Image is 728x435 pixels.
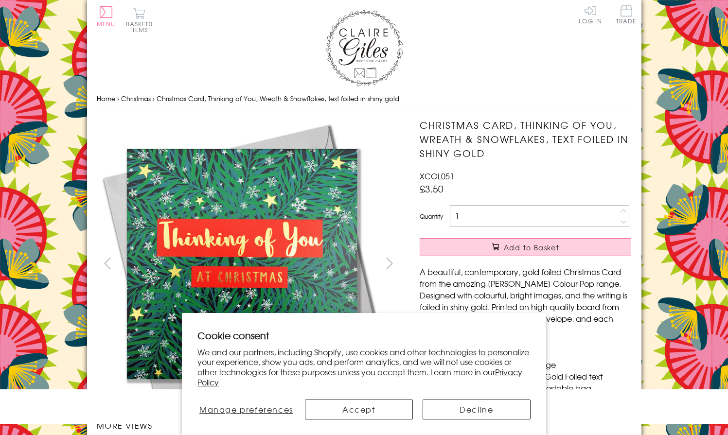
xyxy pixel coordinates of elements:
span: Add to Basket [504,243,559,252]
span: Manage preferences [199,403,293,415]
button: Decline [423,400,531,419]
img: Christmas Card, Thinking of You, Wreath & Snowflakes, text foiled in shiny gold [400,118,692,410]
button: Accept [305,400,413,419]
nav: breadcrumbs [97,89,632,109]
label: Quantity [420,212,443,221]
a: Trade [616,5,637,26]
button: Add to Basket [420,238,631,256]
span: £3.50 [420,182,444,195]
h3: More views [97,419,401,431]
span: Trade [616,5,637,24]
span: XCOL051 [420,170,454,182]
p: We and our partners, including Shopify, use cookies and other technologies to personalize your ex... [197,347,531,387]
button: Menu [97,6,116,27]
img: Claire Giles Greetings Cards [325,10,403,87]
span: Christmas Card, Thinking of You, Wreath & Snowflakes, text foiled in shiny gold [157,94,399,103]
span: › [153,94,155,103]
button: prev [97,252,119,274]
span: 0 items [130,19,153,34]
button: Manage preferences [197,400,295,419]
a: Home [97,94,115,103]
a: Log In [579,5,602,24]
span: Menu [97,19,116,28]
button: Basket0 items [126,8,153,33]
img: Christmas Card, Thinking of You, Wreath & Snowflakes, text foiled in shiny gold [96,118,388,410]
span: › [117,94,119,103]
a: Privacy Policy [197,366,522,388]
button: next [378,252,400,274]
h1: Christmas Card, Thinking of You, Wreath & Snowflakes, text foiled in shiny gold [420,118,631,160]
a: Christmas [121,94,151,103]
p: A beautiful, contemporary, gold foiled Christmas Card from the amazing [PERSON_NAME] Colour Pop r... [420,266,631,336]
h2: Cookie consent [197,329,531,342]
